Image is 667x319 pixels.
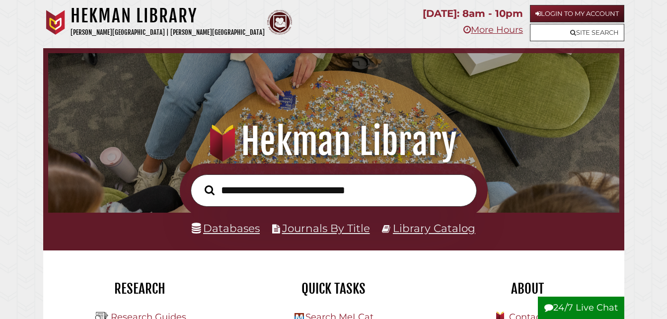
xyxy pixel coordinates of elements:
[192,222,260,235] a: Databases
[393,222,475,235] a: Library Catalog
[267,10,292,35] img: Calvin Theological Seminary
[438,280,617,297] h2: About
[282,222,370,235] a: Journals By Title
[43,10,68,35] img: Calvin University
[71,5,265,27] h1: Hekman Library
[205,185,215,195] i: Search
[530,5,624,22] a: Login to My Account
[463,24,523,35] a: More Hours
[71,27,265,38] p: [PERSON_NAME][GEOGRAPHIC_DATA] | [PERSON_NAME][GEOGRAPHIC_DATA]
[423,5,523,22] p: [DATE]: 8am - 10pm
[58,120,609,163] h1: Hekman Library
[530,24,624,41] a: Site Search
[244,280,423,297] h2: Quick Tasks
[51,280,229,297] h2: Research
[200,182,220,198] button: Search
